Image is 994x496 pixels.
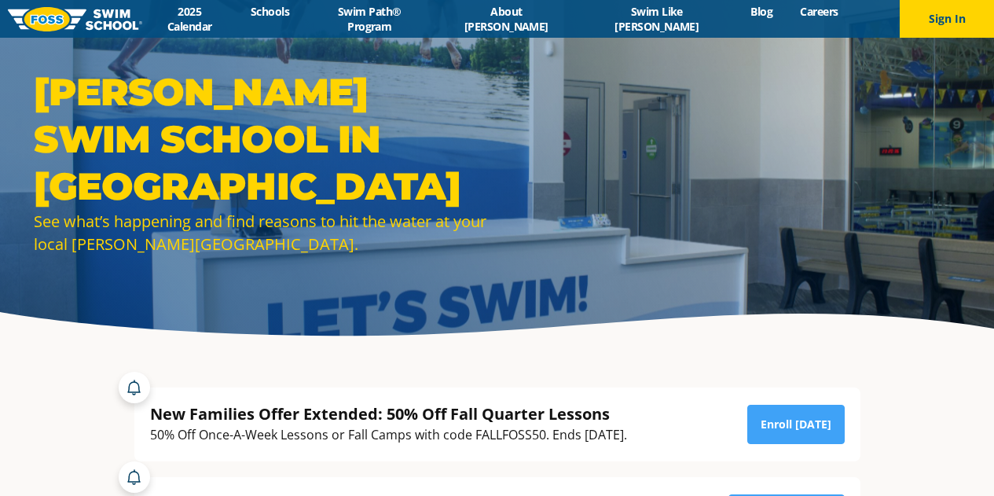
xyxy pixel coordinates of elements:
div: 50% Off Once-A-Week Lessons or Fall Camps with code FALLFOSS50. Ends [DATE]. [150,424,627,446]
a: Swim Path® Program [303,4,436,34]
img: FOSS Swim School Logo [8,7,142,31]
a: Enroll [DATE] [747,405,845,444]
a: Swim Like [PERSON_NAME] [577,4,737,34]
div: New Families Offer Extended: 50% Off Fall Quarter Lessons [150,403,627,424]
a: About [PERSON_NAME] [436,4,577,34]
a: Blog [737,4,787,19]
h1: [PERSON_NAME] Swim School in [GEOGRAPHIC_DATA] [34,68,490,210]
a: Schools [237,4,303,19]
a: 2025 Calendar [142,4,237,34]
div: See what’s happening and find reasons to hit the water at your local [PERSON_NAME][GEOGRAPHIC_DATA]. [34,210,490,255]
a: Careers [787,4,852,19]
